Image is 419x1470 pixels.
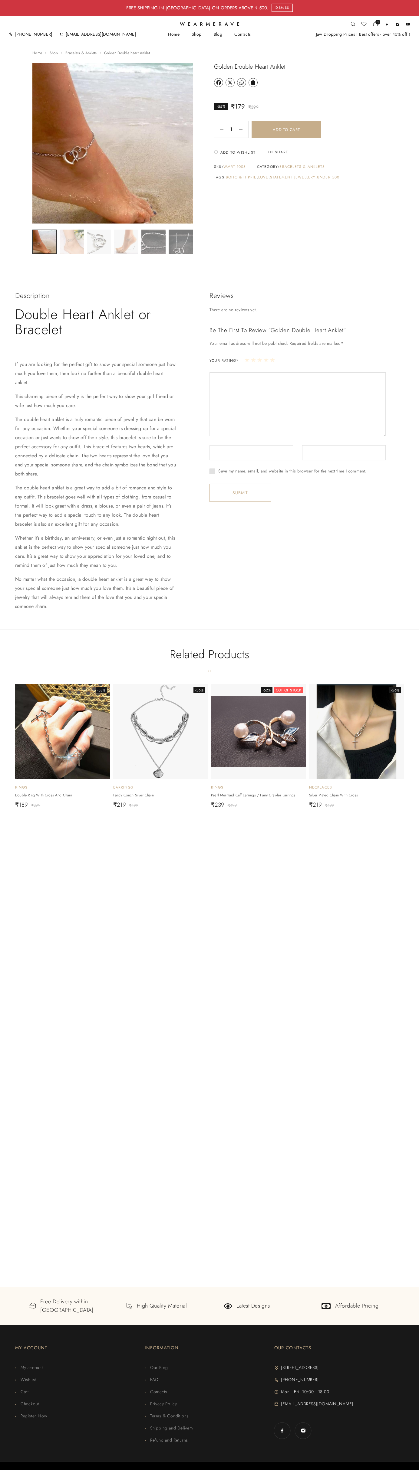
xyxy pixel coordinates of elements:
[214,103,228,110] span: -55%
[15,1401,145,1407] a: Checkout
[261,687,272,693] span: -52%
[19,1413,47,1419] span: Register Now
[149,1413,189,1419] span: Terms & Conditions
[19,1389,29,1395] span: Cart
[149,1437,188,1443] span: Refund and Returns
[272,4,293,12] a: Dismiss
[145,1401,274,1407] a: Privacy Policy
[19,1401,39,1407] span: Checkout
[169,230,193,254] img: Golden Double heart Anklet
[208,32,229,37] a: Blog
[251,358,257,362] a: 2
[214,175,340,180] span: Tags: , , ,
[113,793,199,798] a: Fancy Conch Silver chain
[15,1364,145,1370] a: My account
[373,21,378,28] a: 1
[275,150,288,155] div: Share
[226,175,257,180] a: Boho & Hippie
[145,1364,274,1370] a: Our Blog
[231,102,235,111] span: ₹
[274,1377,404,1383] a: [PHONE_NUMBER]
[274,1343,311,1352] p: OUR CONTACTS
[87,230,111,254] img: Golden Double heart Anklet
[211,793,297,798] a: Pearl Mermaid Cuff Earrings / Fairy Crawler Earrings
[129,802,131,808] span: ₹
[15,793,101,798] a: Double ring with cross and chain
[279,1364,318,1370] span: [STREET_ADDRESS]
[214,164,246,169] span: SKU:
[96,687,107,693] span: -53%
[141,230,166,254] img: Golden Double heart Anklet
[220,150,256,155] span: Add to Wishlist
[193,687,205,693] span: -56%
[248,104,251,110] span: ₹
[228,802,237,808] span: 499
[113,801,126,809] span: 219
[236,1302,270,1310] div: Latest Designs
[209,484,271,502] input: Submit
[279,164,325,169] a: Bracelets & Anklets
[15,648,404,661] div: Related products
[149,1401,177,1407] span: Privacy Policy
[149,1364,168,1370] span: Our Blog
[149,1425,193,1431] span: Shipping and Delivery
[15,785,28,790] a: Rings
[145,1377,274,1383] a: FAQ
[223,121,239,138] input: Qty
[270,175,315,180] a: Statement Jewellery
[264,358,270,362] a: 4
[389,687,401,693] span: -56%
[309,785,332,790] a: Necklaces
[40,1298,97,1315] div: Free Delivery within [GEOGRAPHIC_DATA]
[15,483,176,529] p: The double heart anklet is a great way to add a bit of romance and style to any outfit. This brac...
[214,150,256,155] button: Add to Wishlist
[209,326,386,335] span: Be the first to review “Golden Double heart Anklet”
[15,801,28,809] span: 189
[214,63,387,70] h1: Golden Double heart Anklet
[15,1377,145,1383] a: Wishlist
[32,63,193,224] img: WhatsApp Image 2023-01-03 at 18.00.59 (1)
[60,230,84,254] img: Golden Double heart Anklet
[218,468,366,474] label: Save my name, email, and website in this browser for the next time I comment.
[270,358,276,362] a: 5
[279,1389,329,1395] span: Mon - Fri: 10:00 - 18:00
[211,801,215,809] span: ₹
[279,1401,353,1407] span: [EMAIL_ADDRESS][DOMAIN_NAME]
[375,20,380,24] span: 1
[209,307,386,313] p: There are no reviews yet.
[257,164,325,169] span: Category:
[50,50,58,56] a: Shop
[15,1343,47,1352] p: MY ACCOUNT
[257,358,264,362] a: 3
[145,1425,274,1431] a: Shipping and Delivery
[325,802,327,808] span: ₹
[309,801,322,809] span: 219
[209,358,239,363] label: Your rating
[228,32,257,37] a: Contacts
[180,22,242,27] span: Wearmerave
[258,175,269,180] a: love
[145,1343,179,1352] p: INFORMATION
[289,340,343,346] span: Required fields are marked
[245,358,251,362] a: 1
[223,164,246,169] span: WMRT-1008
[15,415,176,479] p: The double heart anklet is a truly romantic piece of jewelry that can be worn for any occasion. W...
[15,534,176,570] p: Whether it’s a birthday, an anniversary, or even just a romantic night out, this anklet is the pe...
[228,802,230,808] span: ₹
[15,360,176,387] p: If you are looking for the perfect gift to show your special someone just how much you love them,...
[31,802,41,808] span: 399
[252,121,321,138] button: Add to cart
[137,1302,187,1310] div: High Quality Material
[15,307,176,337] h1: Double Heart Anklet or Bracelet
[274,1401,404,1407] a: [EMAIL_ADDRESS][DOMAIN_NAME]
[309,793,395,798] a: Silver Plated Chain with Cross
[145,1389,274,1395] a: Contacts
[114,230,138,254] img: Golden Double heart Anklet
[129,802,138,808] span: 499
[15,575,176,611] p: No matter what the occasion, a double heart anklet is a great way to show your special someone ju...
[113,801,117,809] span: ₹
[309,801,313,809] span: ₹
